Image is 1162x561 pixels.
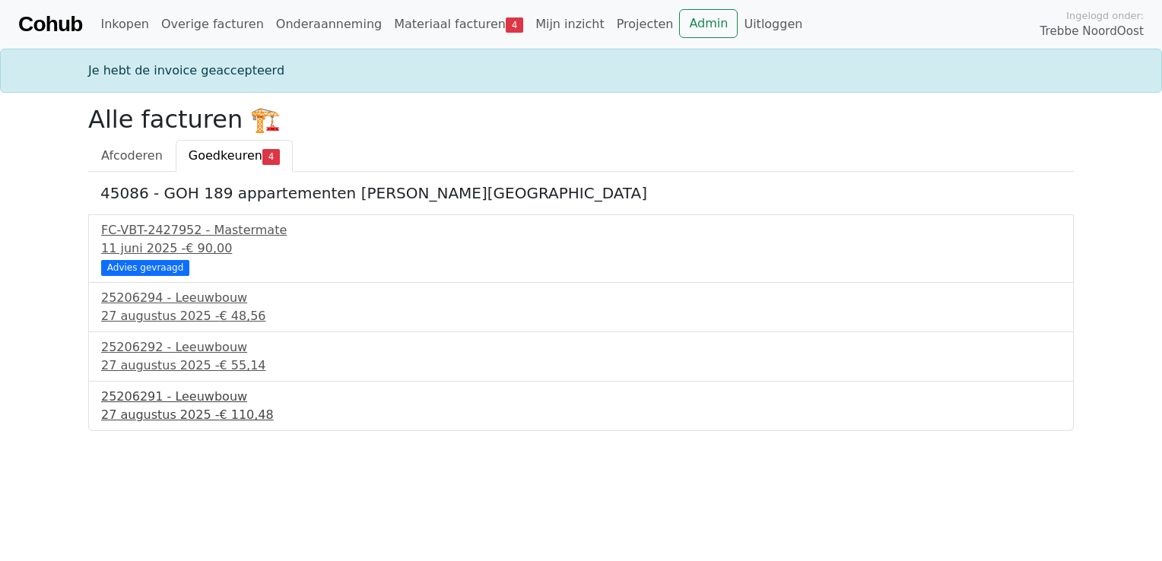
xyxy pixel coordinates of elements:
[101,338,1061,357] div: 25206292 - Leeuwbouw
[101,388,1061,424] a: 25206291 - Leeuwbouw27 augustus 2025 -€ 110,48
[176,140,293,172] a: Goedkeuren4
[88,140,176,172] a: Afcoderen
[18,6,82,43] a: Cohub
[1040,23,1144,40] span: Trebbe NoordOost
[88,105,1074,134] h2: Alle facturen 🏗️
[101,260,189,275] div: Advies gevraagd
[101,289,1061,307] div: 25206294 - Leeuwbouw
[219,358,265,372] span: € 55,14
[262,149,280,164] span: 4
[186,241,232,255] span: € 90,00
[611,9,680,40] a: Projecten
[94,9,154,40] a: Inkopen
[679,9,738,38] a: Admin
[79,62,1083,80] div: Je hebt de invoice geaccepteerd
[388,9,529,40] a: Materiaal facturen4
[101,406,1061,424] div: 27 augustus 2025 -
[101,357,1061,375] div: 27 augustus 2025 -
[270,9,388,40] a: Onderaanneming
[101,388,1061,406] div: 25206291 - Leeuwbouw
[219,407,273,422] span: € 110,48
[101,239,1061,258] div: 11 juni 2025 -
[100,184,1062,202] h5: 45086 - GOH 189 appartementen [PERSON_NAME][GEOGRAPHIC_DATA]
[506,17,523,33] span: 4
[101,289,1061,325] a: 25206294 - Leeuwbouw27 augustus 2025 -€ 48,56
[1066,8,1144,23] span: Ingelogd onder:
[101,338,1061,375] a: 25206292 - Leeuwbouw27 augustus 2025 -€ 55,14
[155,9,270,40] a: Overige facturen
[529,9,611,40] a: Mijn inzicht
[101,307,1061,325] div: 27 augustus 2025 -
[189,148,262,163] span: Goedkeuren
[738,9,808,40] a: Uitloggen
[101,221,1061,274] a: FC-VBT-2427952 - Mastermate11 juni 2025 -€ 90,00 Advies gevraagd
[101,221,1061,239] div: FC-VBT-2427952 - Mastermate
[101,148,163,163] span: Afcoderen
[219,309,265,323] span: € 48,56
